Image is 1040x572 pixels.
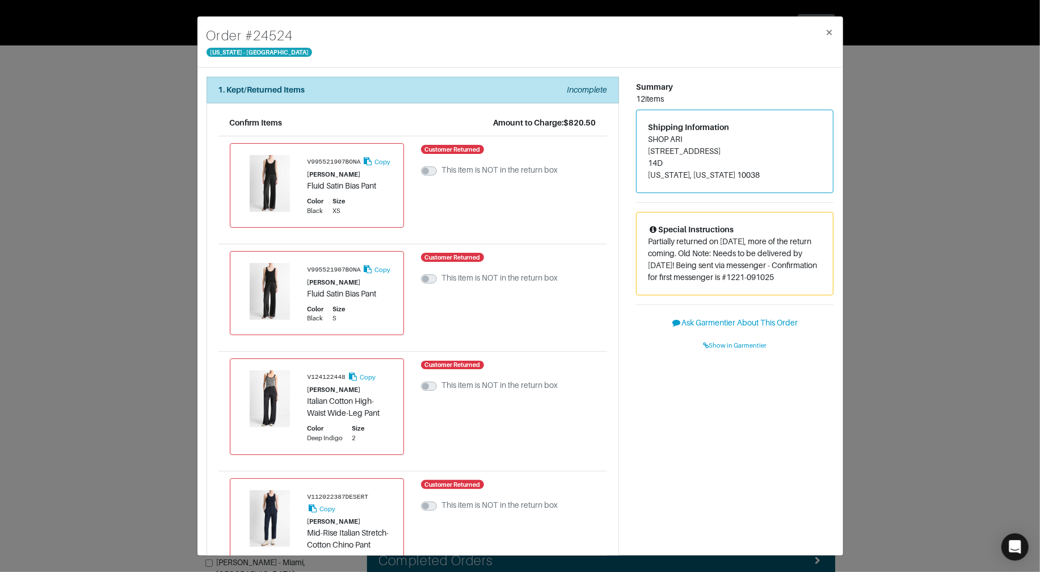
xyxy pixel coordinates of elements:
[363,263,391,276] button: Copy
[421,253,484,262] span: Customer Returned
[347,370,376,383] button: Copy
[230,117,283,129] div: Confirm Items
[242,490,298,547] img: Product
[493,117,596,129] div: Amount to Charge: $820.50
[242,370,298,427] img: Product
[308,266,361,273] small: V995521907BONA
[320,506,336,512] small: Copy
[441,499,558,511] label: This item is NOT in the return box
[308,158,361,165] small: V995521907BONA
[441,379,558,391] label: This item is NOT in the return box
[308,518,361,525] small: [PERSON_NAME]
[441,272,558,284] label: This item is NOT in the return box
[567,85,607,94] em: Incomplete
[308,288,393,300] div: Fluid Satin Bias Pant
[636,336,834,354] a: Show in Garmentier
[816,16,843,48] button: Close
[308,527,393,551] div: Mid-Rise Italian Stretch-Cotton Chino Pant
[218,85,305,94] strong: 1. Kept/Returned Items
[207,48,313,57] span: [US_STATE] - [GEOGRAPHIC_DATA]
[308,433,343,443] div: Deep Indigo
[353,556,365,565] div: Size
[333,304,346,314] div: Size
[242,155,298,212] img: Product
[363,155,391,168] button: Copy
[308,171,361,178] small: [PERSON_NAME]
[421,361,484,370] span: Customer Returned
[308,304,324,314] div: Color
[648,236,822,283] p: Partially returned on [DATE], more of the return coming. Old Note: Needs to be delivered by [DATE...
[352,424,365,433] div: Size
[308,494,368,500] small: V112022387DESERT
[333,197,346,206] div: Size
[333,314,346,323] div: S
[703,342,767,349] span: Show in Garmentier
[636,93,834,105] div: 12 items
[421,480,484,489] span: Customer Returned
[308,502,336,515] button: Copy
[1001,533,1029,561] div: Open Intercom Messenger
[333,206,346,216] div: XS
[648,133,822,181] address: SHOP ARI [STREET_ADDRESS] 14D [US_STATE], [US_STATE] 10038
[375,158,391,165] small: Copy
[308,197,324,206] div: Color
[308,314,324,323] div: Black
[308,395,393,419] div: Italian Cotton High-Waist Wide-Leg Pant
[636,314,834,332] button: Ask Garmentier About This Order
[308,556,344,565] div: Color
[441,164,558,176] label: This item is NOT in the return box
[375,266,391,273] small: Copy
[308,424,343,433] div: Color
[308,374,346,381] small: V124122448
[352,433,365,443] div: 2
[308,206,324,216] div: Black
[826,24,834,40] span: ×
[308,180,393,192] div: Fluid Satin Bias Pant
[636,81,834,93] div: Summary
[308,386,361,393] small: [PERSON_NAME]
[308,279,361,286] small: [PERSON_NAME]
[207,26,313,46] h4: Order # 24524
[648,225,734,234] span: Special Instructions
[421,145,484,154] span: Customer Returned
[360,374,376,381] small: Copy
[242,263,298,320] img: Product
[648,123,729,132] span: Shipping Information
